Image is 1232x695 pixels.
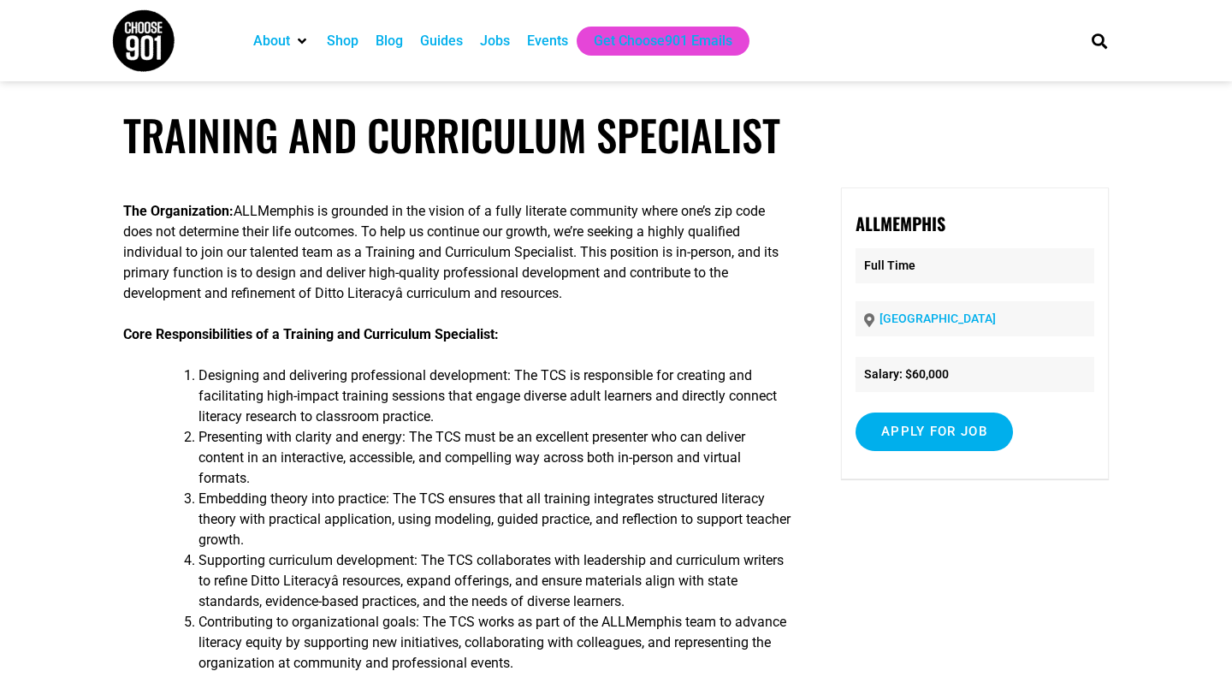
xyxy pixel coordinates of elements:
li: Presenting with clarity and energy: The TCS must be an excellent presenter who can deliver conten... [198,427,791,489]
p: Full Time [856,248,1094,283]
strong: The Organization: [123,203,234,219]
div: About [245,27,318,56]
h1: Training and Curriculum Specialist [123,110,1109,160]
a: Shop [327,31,358,51]
a: Get Choose901 Emails [594,31,732,51]
a: Guides [420,31,463,51]
li: Salary: $60,000 [856,357,1094,392]
li: Contributing to organizational goals: The TCS works as part of the ALLMemphis team to advance lit... [198,612,791,674]
a: About [253,31,290,51]
a: Events [527,31,568,51]
nav: Main nav [245,27,1063,56]
strong: ALLMemphis [856,211,945,236]
a: Jobs [480,31,510,51]
li: Embedding theory into practice: The TCS ensures that all training integrates structured literacy ... [198,489,791,550]
strong: Core Responsibilities of a Training and Curriculum Specialist: [123,326,499,342]
li: Designing and delivering professional development: The TCS is responsible for creating and facili... [198,365,791,427]
li: Supporting curriculum development: The TCS collaborates with leadership and curriculum writers to... [198,550,791,612]
p: ALLMemphis is grounded in the vision of a fully literate community where one’s zip code does not ... [123,201,791,304]
input: Apply for job [856,413,1013,451]
div: Search [1086,27,1114,55]
a: [GEOGRAPHIC_DATA] [880,312,996,325]
a: Blog [376,31,403,51]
